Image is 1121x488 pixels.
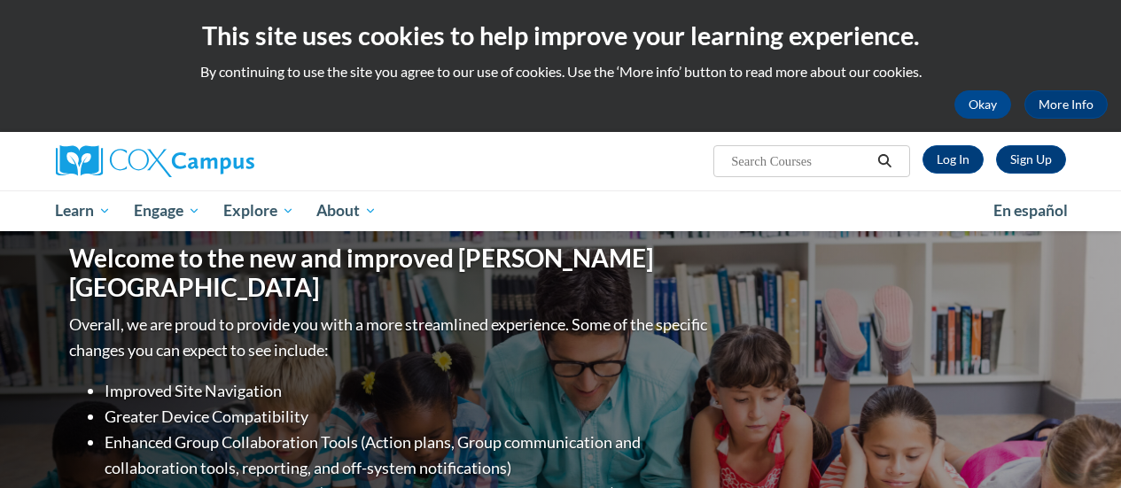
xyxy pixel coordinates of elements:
span: About [316,200,377,221]
iframe: Button to launch messaging window [1050,417,1107,474]
h1: Welcome to the new and improved [PERSON_NAME][GEOGRAPHIC_DATA] [69,244,712,303]
a: About [305,190,388,231]
div: Main menu [43,190,1079,231]
a: Cox Campus [56,145,375,177]
img: Cox Campus [56,145,254,177]
a: Explore [212,190,306,231]
a: Learn [44,190,123,231]
a: More Info [1024,90,1108,119]
p: Overall, we are proud to provide you with a more streamlined experience. Some of the specific cha... [69,312,712,363]
h2: This site uses cookies to help improve your learning experience. [13,18,1108,53]
span: En español [993,201,1068,220]
li: Improved Site Navigation [105,378,712,404]
button: Search [871,151,898,172]
span: Learn [55,200,111,221]
span: Engage [134,200,200,221]
a: Engage [122,190,212,231]
input: Search Courses [729,151,871,172]
a: Register [996,145,1066,174]
li: Greater Device Compatibility [105,404,712,430]
a: En español [982,192,1079,229]
p: By continuing to use the site you agree to our use of cookies. Use the ‘More info’ button to read... [13,62,1108,81]
span: Explore [223,200,294,221]
li: Enhanced Group Collaboration Tools (Action plans, Group communication and collaboration tools, re... [105,430,712,481]
a: Log In [922,145,984,174]
button: Okay [954,90,1011,119]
